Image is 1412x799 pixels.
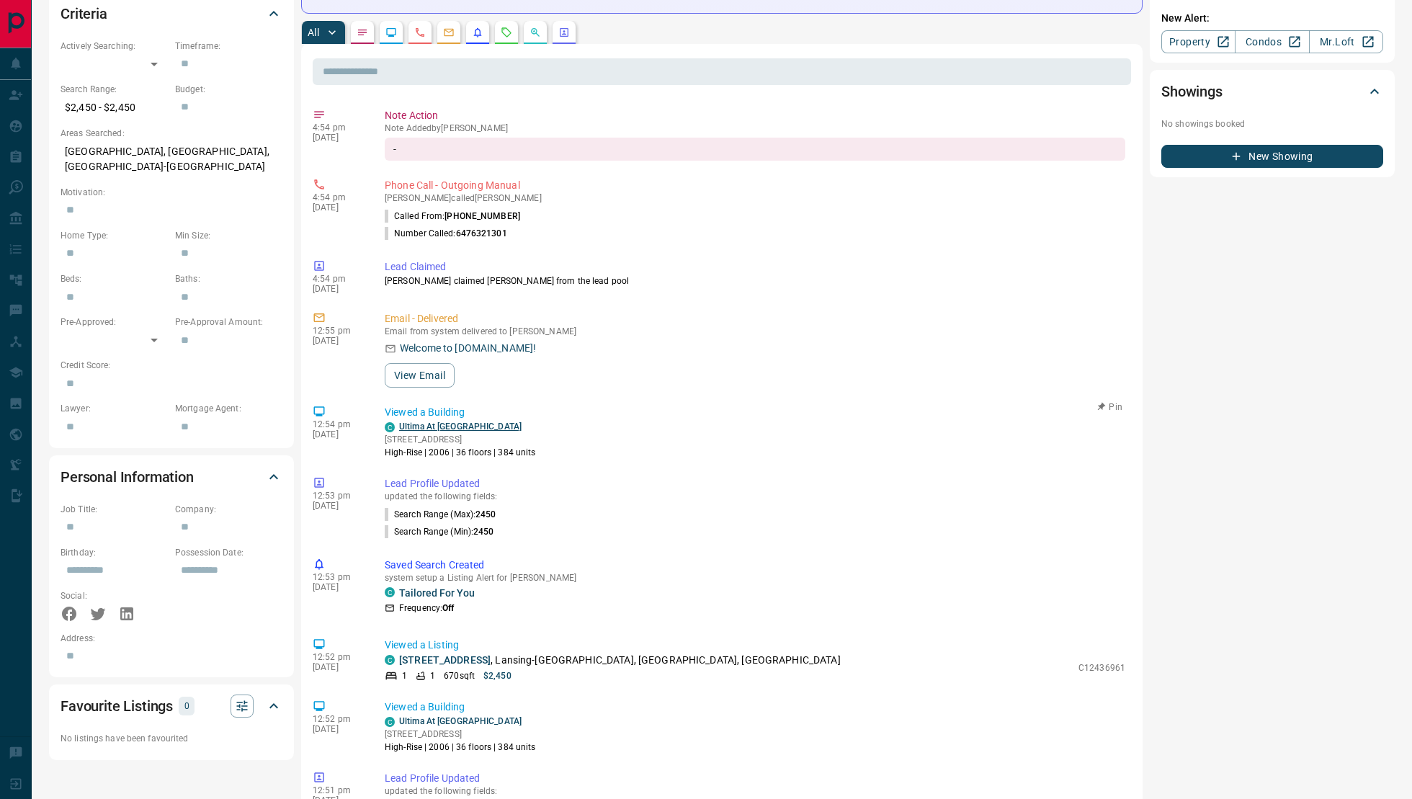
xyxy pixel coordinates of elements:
p: C12436961 [1078,661,1125,674]
p: 12:51 pm [313,785,363,795]
p: Beds: [61,272,168,285]
p: Phone Call - Outgoing Manual [385,178,1125,193]
p: Areas Searched: [61,127,282,140]
svg: Opportunities [529,27,541,38]
button: View Email [385,363,455,388]
p: Home Type: [61,229,168,242]
p: Search Range (Min) : [385,525,494,538]
button: New Showing [1161,145,1383,168]
p: Called From: [385,210,520,223]
p: 1 [430,669,435,682]
strong: Off [442,603,454,613]
p: Company: [175,503,282,516]
p: 12:53 pm [313,572,363,582]
svg: Notes [357,27,368,38]
a: [STREET_ADDRESS] [399,654,491,666]
span: 2450 [475,509,496,519]
p: Search Range (Max) : [385,508,496,521]
p: Note Added by [PERSON_NAME] [385,123,1125,133]
div: Personal Information [61,460,282,494]
p: Lead Profile Updated [385,476,1125,491]
p: [DATE] [313,582,363,592]
h2: Showings [1161,80,1223,103]
p: $2,450 [483,669,511,682]
p: Address: [61,632,282,645]
p: 0 [183,698,190,714]
p: Viewed a Listing [385,638,1125,653]
p: Saved Search Created [385,558,1125,573]
svg: Lead Browsing Activity [385,27,397,38]
p: 12:52 pm [313,714,363,724]
p: No listings have been favourited [61,732,282,745]
p: Pre-Approval Amount: [175,316,282,329]
p: [STREET_ADDRESS] [385,728,536,741]
svg: Listing Alerts [472,27,483,38]
p: Possession Date: [175,546,282,559]
p: updated the following fields: [385,786,1125,796]
div: Showings [1161,74,1383,109]
svg: Requests [501,27,512,38]
p: Birthday: [61,546,168,559]
p: updated the following fields: [385,491,1125,501]
p: Actively Searching: [61,40,168,53]
p: [DATE] [313,662,363,672]
svg: Emails [443,27,455,38]
p: Email from system delivered to [PERSON_NAME] [385,326,1125,336]
p: 670 sqft [444,669,475,682]
p: 1 [402,669,407,682]
p: 12:53 pm [313,491,363,501]
p: 4:54 pm [313,274,363,284]
p: Motivation: [61,186,282,199]
span: 6476321301 [456,228,507,238]
p: Social: [61,589,168,602]
div: condos.ca [385,422,395,432]
p: Baths: [175,272,282,285]
div: - [385,138,1125,161]
p: [DATE] [313,284,363,294]
p: Job Title: [61,503,168,516]
a: Property [1161,30,1235,53]
p: 12:55 pm [313,326,363,336]
span: [PHONE_NUMBER] [444,211,520,221]
p: 12:52 pm [313,652,363,662]
p: [DATE] [313,429,363,439]
p: 4:54 pm [313,192,363,202]
p: Viewed a Building [385,405,1125,420]
p: [PERSON_NAME] claimed [PERSON_NAME] from the lead pool [385,274,1125,287]
p: Mortgage Agent: [175,402,282,415]
p: Welcome to [DOMAIN_NAME]! [400,341,536,356]
p: Number Called: [385,227,507,240]
p: All [308,27,319,37]
p: 4:54 pm [313,122,363,133]
svg: Agent Actions [558,27,570,38]
span: 2450 [473,527,493,537]
h2: Favourite Listings [61,695,173,718]
p: Lawyer: [61,402,168,415]
p: [GEOGRAPHIC_DATA], [GEOGRAPHIC_DATA], [GEOGRAPHIC_DATA]-[GEOGRAPHIC_DATA] [61,140,282,179]
div: condos.ca [385,587,395,597]
p: Lead Claimed [385,259,1125,274]
p: [DATE] [313,501,363,511]
p: [PERSON_NAME] called [PERSON_NAME] [385,193,1125,203]
p: , Lansing-[GEOGRAPHIC_DATA], [GEOGRAPHIC_DATA], [GEOGRAPHIC_DATA] [399,653,841,668]
p: [DATE] [313,202,363,213]
button: Pin [1089,401,1131,414]
p: No showings booked [1161,117,1383,130]
svg: Calls [414,27,426,38]
h2: Criteria [61,2,107,25]
p: Viewed a Building [385,700,1125,715]
div: condos.ca [385,717,395,727]
div: Favourite Listings0 [61,689,282,723]
h2: Personal Information [61,465,194,488]
p: High-Rise | 2006 | 36 floors | 384 units [385,741,536,754]
p: New Alert: [1161,11,1383,26]
a: Condos [1235,30,1309,53]
p: Email - Delivered [385,311,1125,326]
a: Ultima At [GEOGRAPHIC_DATA] [399,716,522,726]
p: $2,450 - $2,450 [61,96,168,120]
p: Lead Profile Updated [385,771,1125,786]
p: system setup a Listing Alert for [PERSON_NAME] [385,573,1125,583]
p: Search Range: [61,83,168,96]
a: Mr.Loft [1309,30,1383,53]
div: condos.ca [385,655,395,665]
